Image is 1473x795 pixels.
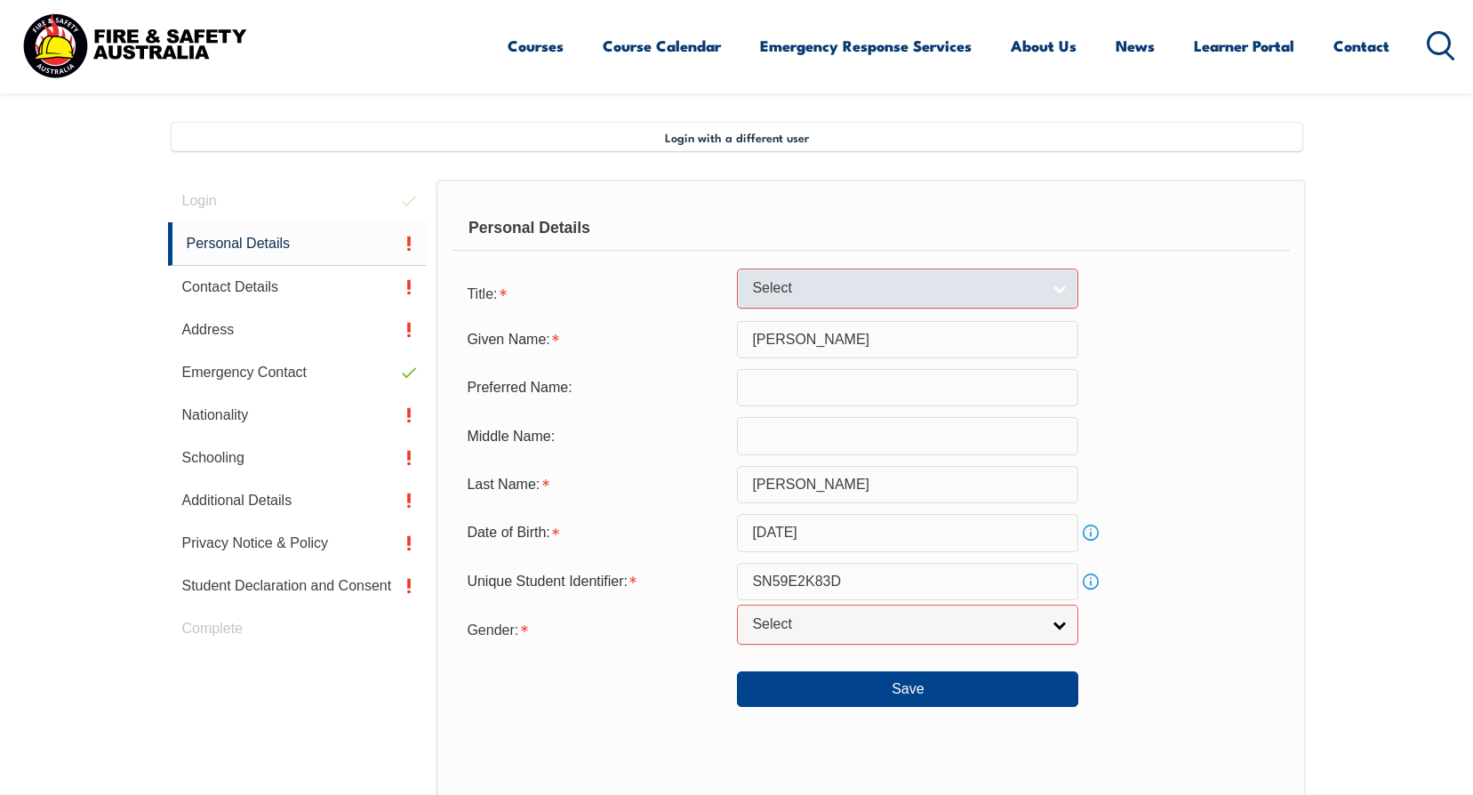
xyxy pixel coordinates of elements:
[508,22,564,69] a: Courses
[168,351,428,394] a: Emergency Contact
[168,266,428,309] a: Contact Details
[467,286,497,301] span: Title:
[452,206,1289,251] div: Personal Details
[168,479,428,522] a: Additional Details
[1078,569,1103,594] a: Info
[452,419,737,453] div: Middle Name:
[760,22,972,69] a: Emergency Response Services
[467,622,518,638] span: Gender:
[168,437,428,479] a: Schooling
[168,394,428,437] a: Nationality
[737,671,1078,707] button: Save
[1116,22,1155,69] a: News
[665,130,809,144] span: Login with a different user
[168,222,428,266] a: Personal Details
[452,565,737,598] div: Unique Student Identifier is required.
[452,611,737,646] div: Gender is required.
[1333,22,1389,69] a: Contact
[452,371,737,405] div: Preferred Name:
[603,22,721,69] a: Course Calendar
[452,323,737,357] div: Given Name is required.
[1011,22,1077,69] a: About Us
[168,522,428,565] a: Privacy Notice & Policy
[737,563,1078,600] input: 10 Characters no 1, 0, O or I
[752,279,1040,298] span: Select
[168,309,428,351] a: Address
[737,514,1078,551] input: Select Date...
[1078,520,1103,545] a: Info
[752,615,1040,634] span: Select
[452,275,737,310] div: Title is required.
[1194,22,1294,69] a: Learner Portal
[168,565,428,607] a: Student Declaration and Consent
[452,516,737,550] div: Date of Birth is required.
[452,468,737,502] div: Last Name is required.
